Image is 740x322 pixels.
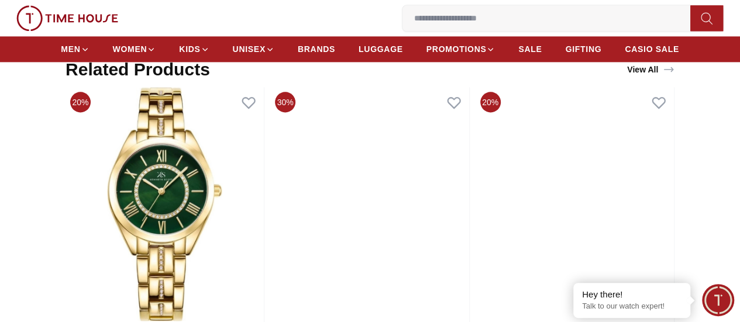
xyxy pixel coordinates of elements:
a: MEN [61,39,89,60]
span: MEN [61,43,80,55]
span: UNISEX [233,43,266,55]
div: Hey there! [582,289,682,300]
img: Kenneth Scott Women's Green Dial Analog Watch - K23510-GBGH [66,87,264,321]
span: GIFTING [565,43,601,55]
a: SALE [518,39,542,60]
a: PROMOTIONS [426,39,495,60]
span: BRANDS [298,43,335,55]
p: Talk to our watch expert! [582,302,682,311]
h2: Related Products [66,59,210,80]
span: CASIO SALE [625,43,679,55]
a: LUGGAGE [359,39,403,60]
a: UNISEX [233,39,274,60]
span: 30% [275,92,295,112]
span: PROMOTIONS [426,43,487,55]
span: LUGGAGE [359,43,403,55]
a: KIDS [179,39,209,60]
span: 20% [70,92,91,112]
span: 20% [480,92,501,112]
img: Kenneth Scott Women's O.Green Dial Analog Watch - K23511-RLWH [270,87,469,321]
div: Chat Widget [702,284,734,316]
a: GIFTING [565,39,601,60]
a: BRANDS [298,39,335,60]
span: WOMEN [113,43,147,55]
img: ... [16,5,118,31]
div: View All [627,64,674,75]
span: KIDS [179,43,200,55]
a: View All [625,61,677,78]
a: WOMEN [113,39,156,60]
a: CASIO SALE [625,39,679,60]
span: SALE [518,43,542,55]
img: Kenneth Scott Women's Peach Dial Analog Watch - K23512-RMKF [476,87,674,321]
